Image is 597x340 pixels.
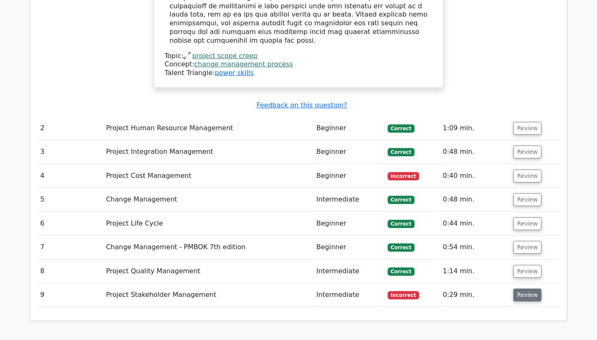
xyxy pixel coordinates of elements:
[313,283,384,307] td: Intermediate
[313,260,384,283] td: Intermediate
[37,188,103,211] td: 5
[37,212,103,236] td: 6
[388,243,415,252] span: Correct
[513,170,541,182] button: Review
[313,164,384,188] td: Beginner
[388,291,420,299] span: Incorrect
[165,52,432,78] div: Talent Triangle:
[103,283,313,307] td: Project Stakeholder Management
[439,188,510,211] td: 0:48 min.
[439,260,510,283] td: 1:14 min.
[313,140,384,164] td: Beginner
[103,212,313,236] td: Project Life Cycle
[103,164,313,188] td: Project Cost Management
[37,283,103,307] td: 9
[439,236,510,259] td: 0:54 min.
[37,164,103,188] td: 4
[513,146,541,158] button: Review
[388,124,415,133] span: Correct
[388,196,415,204] span: Correct
[103,260,313,283] td: Project Quality Management
[37,236,103,259] td: 7
[215,69,254,77] a: power skills
[388,220,415,228] span: Correct
[313,236,384,259] td: Beginner
[388,148,415,156] span: Correct
[439,283,510,307] td: 0:29 min.
[439,212,510,236] td: 0:44 min.
[513,241,541,254] button: Review
[313,188,384,211] td: Intermediate
[165,52,432,61] div: Topic:
[257,101,347,109] a: Feedback on this question?
[313,212,384,236] td: Beginner
[37,117,103,140] td: 2
[439,164,510,188] td: 0:40 min.
[103,117,313,140] td: Project Human Resource Management
[37,140,103,164] td: 3
[194,60,293,68] a: change management process
[192,52,258,60] a: project scope creep
[37,260,103,283] td: 8
[439,117,510,140] td: 1:09 min.
[388,267,415,276] span: Correct
[513,289,541,301] button: Review
[513,193,541,206] button: Review
[439,140,510,164] td: 0:48 min.
[103,236,313,259] td: Change Management - PMBOK 7th edition
[103,188,313,211] td: Change Management
[313,117,384,140] td: Beginner
[388,172,420,180] span: Incorrect
[513,122,541,135] button: Review
[165,60,432,69] div: Concept:
[103,140,313,164] td: Project Integration Management
[513,217,541,230] button: Review
[513,265,541,278] button: Review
